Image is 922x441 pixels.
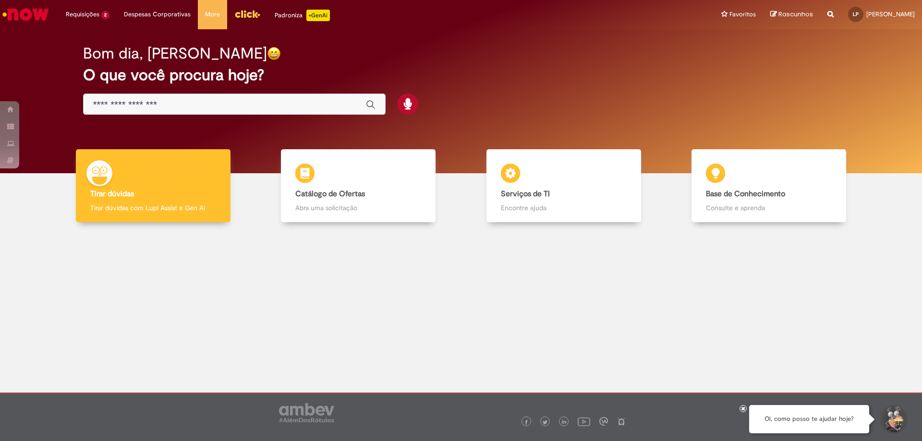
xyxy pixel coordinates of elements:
span: Favoritos [729,10,756,19]
p: Consulte e aprenda [706,203,832,213]
span: Requisições [66,10,99,19]
img: logo_footer_twitter.png [543,420,547,425]
div: Padroniza [275,10,330,21]
h2: O que você procura hoje? [83,67,839,83]
p: Encontre ajuda [501,203,627,213]
a: Rascunhos [770,10,813,19]
img: happy-face.png [267,47,281,60]
img: logo_footer_facebook.png [524,420,529,425]
a: Serviços de TI Encontre ajuda [461,149,667,223]
span: [PERSON_NAME] [866,10,915,18]
b: Tirar dúvidas [90,189,134,199]
b: Serviços de TI [501,189,550,199]
p: +GenAi [306,10,330,21]
img: ServiceNow [1,5,50,24]
span: LP [853,11,859,17]
b: Catálogo de Ofertas [295,189,365,199]
img: logo_footer_ambev_rotulo_gray.png [279,403,334,422]
h2: Bom dia, [PERSON_NAME] [83,45,267,62]
img: logo_footer_youtube.png [578,415,590,428]
span: Rascunhos [778,10,813,19]
p: Abra uma solicitação [295,203,421,213]
img: logo_footer_naosei.png [617,417,626,426]
a: Catálogo de Ofertas Abra uma solicitação [256,149,461,223]
span: More [205,10,220,19]
div: Oi, como posso te ajudar hoje? [749,405,869,433]
button: Iniciar Conversa de Suporte [879,405,908,434]
img: click_logo_yellow_360x200.png [234,7,260,21]
a: Tirar dúvidas Tirar dúvidas com Lupi Assist e Gen Ai [50,149,256,223]
span: Despesas Corporativas [124,10,191,19]
a: Base de Conhecimento Consulte e aprenda [667,149,872,223]
span: 2 [101,11,109,19]
b: Base de Conhecimento [706,189,785,199]
img: logo_footer_workplace.png [599,417,608,426]
img: logo_footer_linkedin.png [562,419,567,425]
p: Tirar dúvidas com Lupi Assist e Gen Ai [90,203,216,213]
